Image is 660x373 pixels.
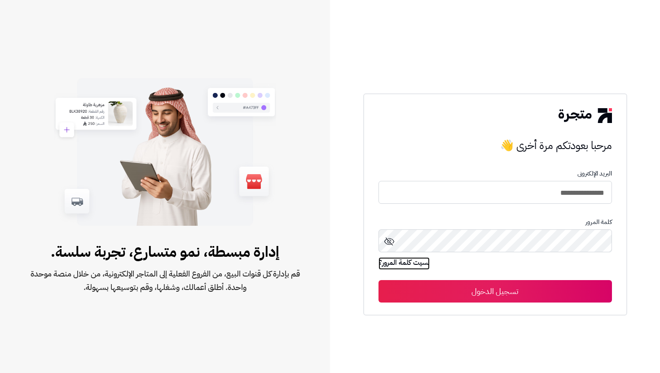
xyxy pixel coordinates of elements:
img: logo-2.png [559,108,612,123]
p: كلمة المرور [378,219,612,226]
h3: مرحبا بعودتكم مرة أخرى 👋 [378,136,612,154]
button: تسجيل الدخول [378,280,612,303]
p: البريد الإلكترونى [378,170,612,177]
span: إدارة مبسطة، نمو متسارع، تجربة سلسة. [29,241,301,263]
a: نسيت كلمة المرور؟ [378,257,430,270]
span: قم بإدارة كل قنوات البيع، من الفروع الفعلية إلى المتاجر الإلكترونية، من خلال منصة موحدة واحدة. أط... [29,267,301,294]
